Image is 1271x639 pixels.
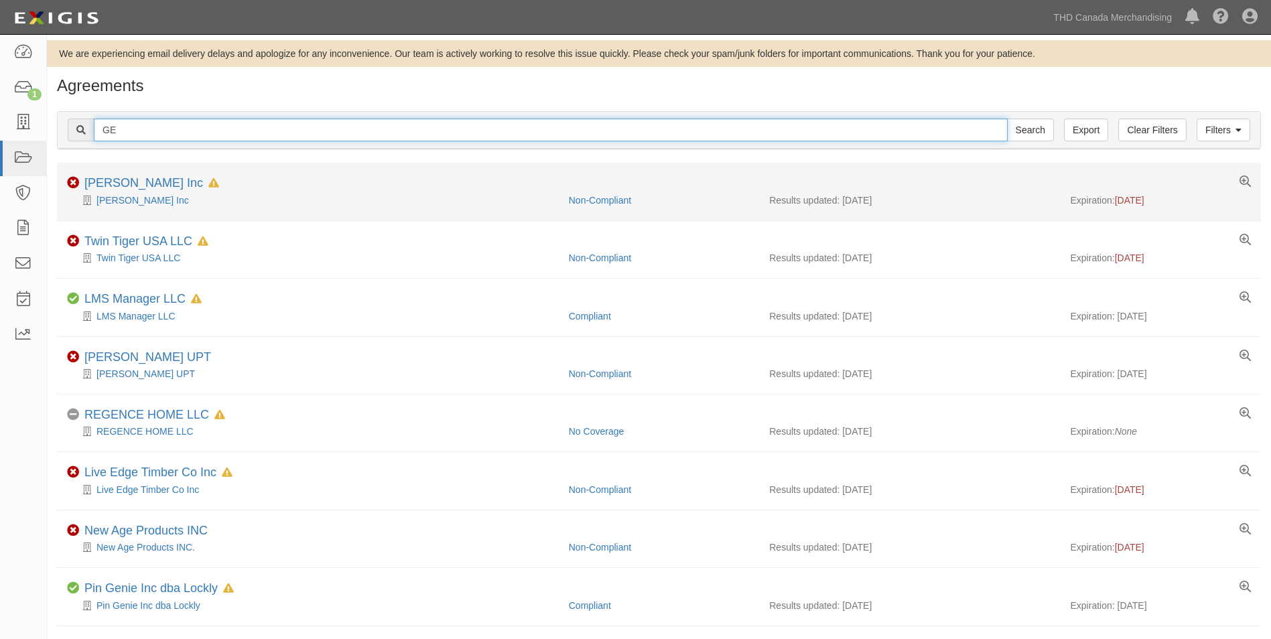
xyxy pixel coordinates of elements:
[1007,119,1054,141] input: Search
[569,600,611,611] a: Compliant
[1118,119,1186,141] a: Clear Filters
[569,542,631,553] a: Non-Compliant
[191,295,202,304] i: In Default since 04/28/2025
[67,409,79,421] i: No Coverage
[1213,9,1229,25] i: Help Center - Complianz
[1197,119,1250,141] a: Filters
[96,195,189,206] a: [PERSON_NAME] Inc
[84,176,203,190] a: [PERSON_NAME] Inc
[67,309,559,323] div: LMS Manager LLC
[67,599,559,612] div: Pin Genie Inc dba Lockly
[1115,195,1144,206] span: [DATE]
[1070,367,1250,380] div: Expiration: [DATE]
[1047,4,1179,31] a: THD Canada Merchandising
[1240,466,1251,478] a: View results summary
[769,367,1050,380] div: Results updated: [DATE]
[67,177,79,189] i: Non-Compliant
[84,466,232,480] div: Live Edge Timber Co Inc
[769,251,1050,265] div: Results updated: [DATE]
[1070,251,1250,265] div: Expiration:
[569,368,631,379] a: Non-Compliant
[96,253,180,263] a: Twin Tiger USA LLC
[57,77,1261,94] h1: Agreements
[84,176,219,191] div: Kroeger Inc
[96,368,195,379] a: [PERSON_NAME] UPT
[1115,426,1137,437] em: None
[569,253,631,263] a: Non-Compliant
[769,425,1050,438] div: Results updated: [DATE]
[84,292,186,305] a: LMS Manager LLC
[84,350,211,364] a: [PERSON_NAME] UPT
[1240,292,1251,304] a: View results summary
[769,309,1050,323] div: Results updated: [DATE]
[1240,350,1251,362] a: View results summary
[67,194,559,207] div: Kroeger Inc
[67,235,79,247] i: Non-Compliant
[96,600,200,611] a: Pin Genie Inc dba Lockly
[47,47,1271,60] div: We are experiencing email delivery delays and apologize for any inconvenience. Our team is active...
[569,426,624,437] a: No Coverage
[1240,234,1251,246] a: View results summary
[67,483,559,496] div: Live Edge Timber Co Inc
[84,466,216,479] a: Live Edge Timber Co Inc
[67,351,79,363] i: Non-Compliant
[84,234,208,249] div: Twin Tiger USA LLC
[223,584,234,593] i: In Default since 11/18/2024
[569,195,631,206] a: Non-Compliant
[96,426,194,437] a: REGENCE HOME LLC
[67,425,559,438] div: REGENCE HOME LLC
[84,350,211,365] div: Belanger UPT
[96,542,195,553] a: New Age Products INC.
[1115,542,1144,553] span: [DATE]
[1070,425,1250,438] div: Expiration:
[198,237,208,246] i: In Default since 05/18/2024
[1240,581,1251,593] a: View results summary
[769,541,1050,554] div: Results updated: [DATE]
[96,484,199,495] a: Live Edge Timber Co Inc
[67,524,79,537] i: Non-Compliant
[1070,483,1250,496] div: Expiration:
[84,581,218,595] a: Pin Genie Inc dba Lockly
[1240,524,1251,536] a: View results summary
[769,194,1050,207] div: Results updated: [DATE]
[214,411,225,420] i: In Default since 09/15/2023
[1064,119,1108,141] a: Export
[84,524,208,537] a: New Age Products INC
[1240,408,1251,420] a: View results summary
[67,293,79,305] i: Compliant
[67,367,559,380] div: Belanger UPT
[67,251,559,265] div: Twin Tiger USA LLC
[208,179,219,188] i: In Default since 04/09/2025
[769,599,1050,612] div: Results updated: [DATE]
[1070,309,1250,323] div: Expiration: [DATE]
[1070,599,1250,612] div: Expiration: [DATE]
[96,311,176,322] a: LMS Manager LLC
[84,408,225,423] div: REGENCE HOME LLC
[84,292,202,307] div: LMS Manager LLC
[1115,253,1144,263] span: [DATE]
[84,524,208,539] div: New Age Products INC
[67,541,559,554] div: New Age Products INC.
[222,468,232,478] i: In Default since 10/14/2024
[67,582,79,594] i: Compliant
[84,408,209,421] a: REGENCE HOME LLC
[84,581,234,596] div: Pin Genie Inc dba Lockly
[769,483,1050,496] div: Results updated: [DATE]
[569,484,631,495] a: Non-Compliant
[84,234,192,248] a: Twin Tiger USA LLC
[94,119,1008,141] input: Search
[1115,484,1144,495] span: [DATE]
[27,88,42,100] div: 1
[1070,541,1250,554] div: Expiration:
[10,6,103,30] img: logo-5460c22ac91f19d4615b14bd174203de0afe785f0fc80cf4dbbc73dc1793850b.png
[1240,176,1251,188] a: View results summary
[1070,194,1250,207] div: Expiration:
[569,311,611,322] a: Compliant
[67,466,79,478] i: Non-Compliant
